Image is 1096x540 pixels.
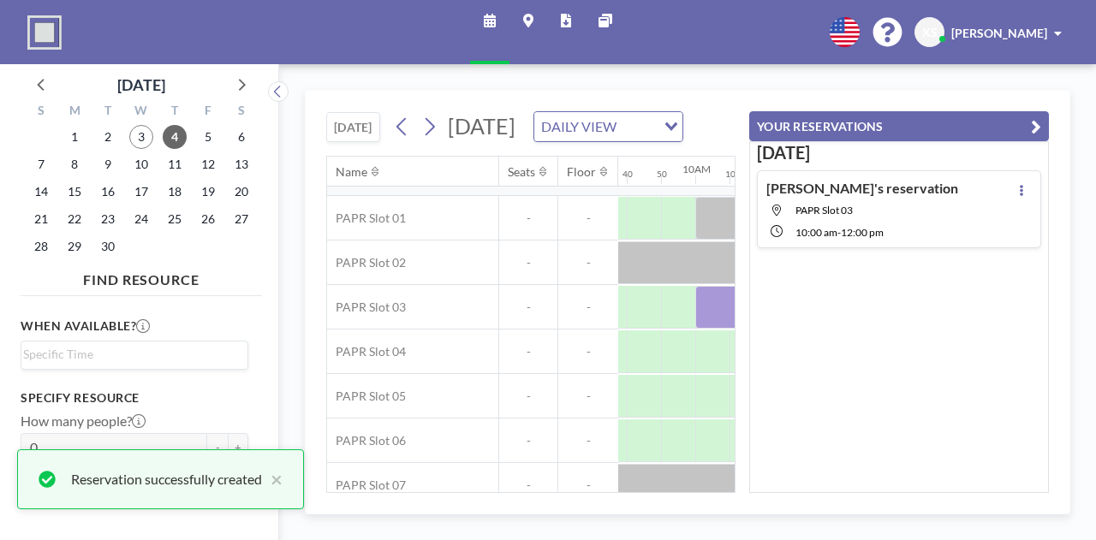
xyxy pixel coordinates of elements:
[682,163,711,175] div: 10AM
[558,211,618,226] span: -
[29,180,53,204] span: Sunday, September 14, 2025
[196,180,220,204] span: Friday, September 19, 2025
[657,169,667,180] div: 50
[191,101,224,123] div: F
[21,412,146,430] label: How many people?
[262,469,283,490] button: close
[499,433,557,448] span: -
[336,164,367,180] div: Name
[622,169,633,180] div: 40
[229,125,253,149] span: Saturday, September 6, 2025
[58,101,92,123] div: M
[499,211,557,226] span: -
[951,26,1047,40] span: [PERSON_NAME]
[29,152,53,176] span: Sunday, September 7, 2025
[795,226,837,239] span: 10:00 AM
[499,478,557,493] span: -
[327,389,406,404] span: PAPR Slot 05
[725,169,736,180] div: 10
[327,211,406,226] span: PAPR Slot 01
[841,226,884,239] span: 12:00 PM
[63,152,86,176] span: Monday, September 8, 2025
[499,389,557,404] span: -
[558,389,618,404] span: -
[224,101,258,123] div: S
[229,152,253,176] span: Saturday, September 13, 2025
[622,116,654,138] input: Search for option
[326,112,380,142] button: [DATE]
[129,180,153,204] span: Wednesday, September 17, 2025
[229,207,253,231] span: Saturday, September 27, 2025
[749,111,1049,141] button: YOUR RESERVATIONS
[499,344,557,359] span: -
[125,101,158,123] div: W
[837,226,841,239] span: -
[63,207,86,231] span: Monday, September 22, 2025
[29,207,53,231] span: Sunday, September 21, 2025
[558,255,618,270] span: -
[29,234,53,258] span: Sunday, September 28, 2025
[96,180,120,204] span: Tuesday, September 16, 2025
[766,180,958,197] h4: [PERSON_NAME]'s reservation
[567,164,596,180] div: Floor
[129,152,153,176] span: Wednesday, September 10, 2025
[508,164,535,180] div: Seats
[538,116,620,138] span: DAILY VIEW
[499,300,557,315] span: -
[922,25,938,40] span: XS
[534,112,682,141] div: Search for option
[163,152,187,176] span: Thursday, September 11, 2025
[558,433,618,448] span: -
[158,101,191,123] div: T
[163,180,187,204] span: Thursday, September 18, 2025
[21,390,248,406] h3: Specify resource
[163,125,187,149] span: Thursday, September 4, 2025
[327,433,406,448] span: PAPR Slot 06
[96,125,120,149] span: Tuesday, September 2, 2025
[92,101,125,123] div: T
[327,300,406,315] span: PAPR Slot 03
[96,152,120,176] span: Tuesday, September 9, 2025
[558,300,618,315] span: -
[207,433,228,462] button: -
[558,478,618,493] span: -
[558,344,618,359] span: -
[21,341,247,367] div: Search for option
[795,204,853,217] span: PAPR Slot 03
[448,113,515,139] span: [DATE]
[27,15,62,50] img: organization-logo
[228,433,248,462] button: +
[71,469,262,490] div: Reservation successfully created
[129,207,153,231] span: Wednesday, September 24, 2025
[25,101,58,123] div: S
[499,255,557,270] span: -
[96,234,120,258] span: Tuesday, September 30, 2025
[327,255,406,270] span: PAPR Slot 02
[63,125,86,149] span: Monday, September 1, 2025
[129,125,153,149] span: Wednesday, September 3, 2025
[163,207,187,231] span: Thursday, September 25, 2025
[96,207,120,231] span: Tuesday, September 23, 2025
[23,345,238,364] input: Search for option
[327,478,406,493] span: PAPR Slot 07
[327,344,406,359] span: PAPR Slot 04
[196,125,220,149] span: Friday, September 5, 2025
[196,152,220,176] span: Friday, September 12, 2025
[196,207,220,231] span: Friday, September 26, 2025
[229,180,253,204] span: Saturday, September 20, 2025
[117,73,165,97] div: [DATE]
[63,180,86,204] span: Monday, September 15, 2025
[63,234,86,258] span: Monday, September 29, 2025
[21,264,262,288] h4: FIND RESOURCE
[757,142,1041,163] h3: [DATE]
